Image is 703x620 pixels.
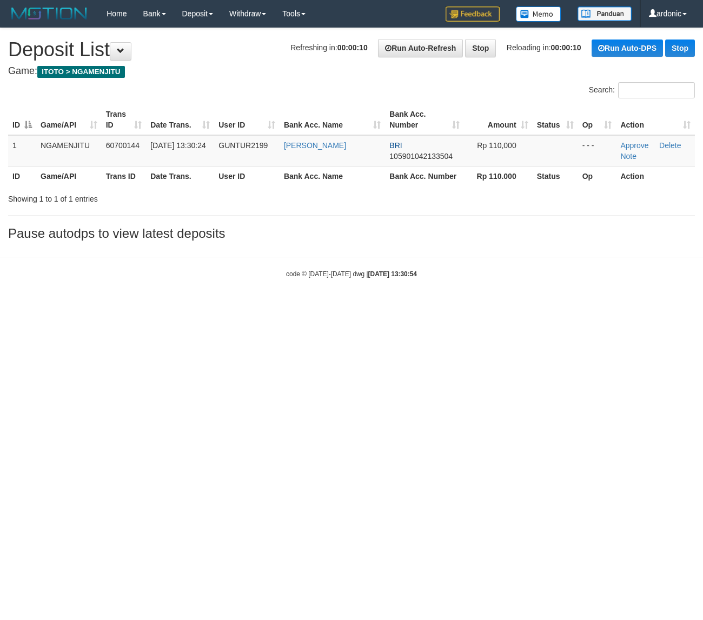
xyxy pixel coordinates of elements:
th: User ID [214,166,280,186]
th: Action: activate to sort column ascending [616,104,695,135]
label: Search: [589,82,695,98]
img: Feedback.jpg [446,6,500,22]
a: Stop [465,39,496,57]
a: Run Auto-DPS [592,39,663,57]
span: BRI [389,141,402,150]
th: Bank Acc. Name [280,166,385,186]
th: Op: activate to sort column ascending [578,104,616,135]
th: Date Trans. [146,166,214,186]
small: code © [DATE]-[DATE] dwg | [286,270,417,278]
th: Trans ID [102,166,147,186]
th: ID [8,166,36,186]
th: Status: activate to sort column ascending [533,104,578,135]
h4: Game: [8,66,695,77]
a: Delete [659,141,681,150]
span: Reloading in: [507,43,581,52]
strong: 00:00:10 [551,43,581,52]
a: Stop [665,39,695,57]
span: GUNTUR2199 [218,141,268,150]
strong: 00:00:10 [337,43,368,52]
a: Run Auto-Refresh [378,39,463,57]
div: Showing 1 to 1 of 1 entries [8,189,285,204]
h1: Deposit List [8,39,695,61]
strong: [DATE] 13:30:54 [368,270,417,278]
td: - - - [578,135,616,166]
th: Bank Acc. Name: activate to sort column ascending [280,104,385,135]
img: Button%20Memo.svg [516,6,561,22]
input: Search: [618,82,695,98]
span: Copy 105901042133504 to clipboard [389,152,453,161]
th: Bank Acc. Number: activate to sort column ascending [385,104,464,135]
th: Trans ID: activate to sort column ascending [102,104,147,135]
img: MOTION_logo.png [8,5,90,22]
th: ID: activate to sort column descending [8,104,36,135]
th: User ID: activate to sort column ascending [214,104,280,135]
a: [PERSON_NAME] [284,141,346,150]
span: Refreshing in: [290,43,367,52]
th: Op [578,166,616,186]
a: Note [620,152,636,161]
td: 1 [8,135,36,166]
th: Amount: activate to sort column ascending [464,104,533,135]
th: Date Trans.: activate to sort column ascending [146,104,214,135]
th: Rp 110.000 [464,166,533,186]
a: Approve [620,141,648,150]
th: Game/API [36,166,102,186]
span: [DATE] 13:30:24 [150,141,205,150]
td: NGAMENJITU [36,135,102,166]
span: 60700144 [106,141,140,150]
h3: Pause autodps to view latest deposits [8,226,695,241]
th: Game/API: activate to sort column ascending [36,104,102,135]
span: Rp 110,000 [477,141,516,150]
th: Status [533,166,578,186]
span: ITOTO > NGAMENJITU [37,66,125,78]
th: Action [616,166,695,186]
img: panduan.png [578,6,632,21]
th: Bank Acc. Number [385,166,464,186]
